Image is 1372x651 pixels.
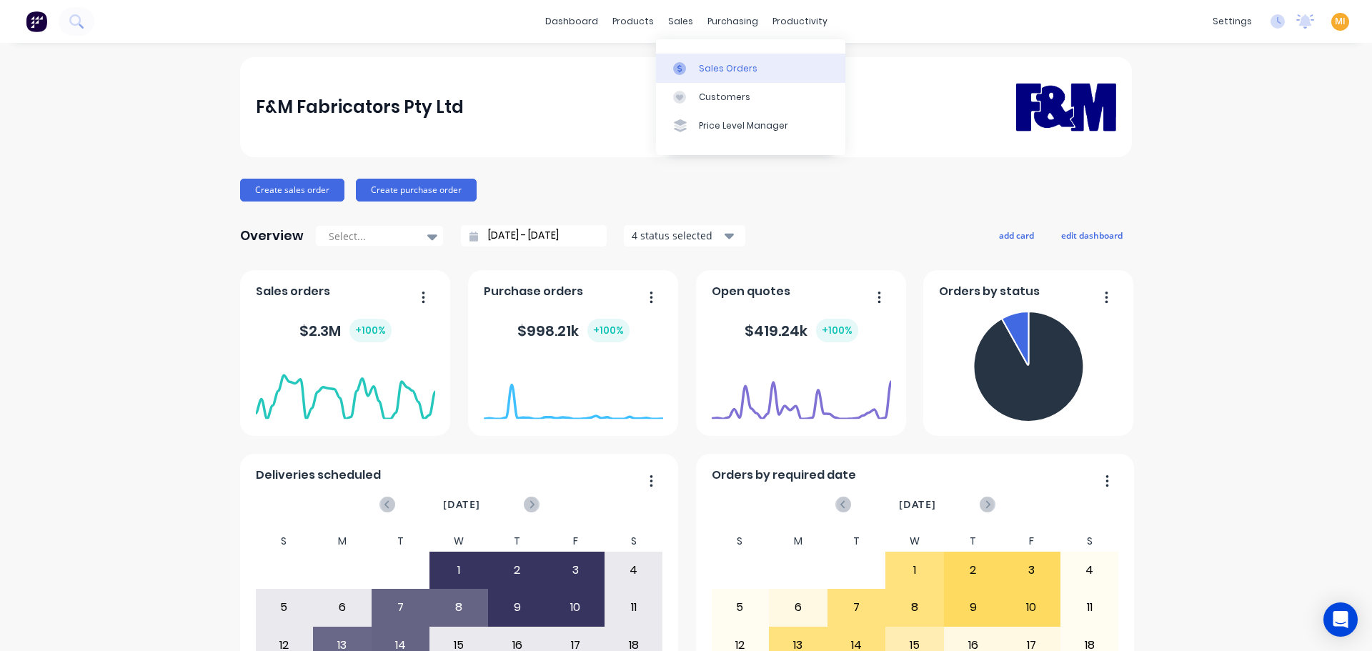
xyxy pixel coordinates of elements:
[314,590,371,625] div: 6
[256,467,381,484] span: Deliveries scheduled
[765,11,835,32] div: productivity
[547,552,604,588] div: 3
[770,590,827,625] div: 6
[886,552,943,588] div: 1
[240,179,344,202] button: Create sales order
[547,590,604,625] div: 10
[443,497,480,512] span: [DATE]
[632,228,722,243] div: 4 status selected
[489,590,546,625] div: 9
[699,62,757,75] div: Sales Orders
[605,590,662,625] div: 11
[605,552,662,588] div: 4
[240,222,304,250] div: Overview
[356,179,477,202] button: Create purchase order
[745,319,858,342] div: $ 419.24k
[1003,552,1060,588] div: 3
[712,590,769,625] div: 5
[1061,552,1118,588] div: 4
[1061,590,1118,625] div: 11
[299,319,392,342] div: $ 2.3M
[546,531,605,552] div: F
[26,11,47,32] img: Factory
[256,283,330,300] span: Sales orders
[699,91,750,104] div: Customers
[605,11,661,32] div: products
[990,226,1043,244] button: add card
[489,552,546,588] div: 2
[827,531,886,552] div: T
[656,111,845,140] a: Price Level Manager
[313,531,372,552] div: M
[712,283,790,300] span: Open quotes
[1060,531,1119,552] div: S
[945,590,1002,625] div: 9
[769,531,827,552] div: M
[517,319,630,342] div: $ 998.21k
[700,11,765,32] div: purchasing
[828,590,885,625] div: 7
[1002,531,1060,552] div: F
[945,552,1002,588] div: 2
[488,531,547,552] div: T
[1003,590,1060,625] div: 10
[349,319,392,342] div: + 100 %
[656,54,845,82] a: Sales Orders
[587,319,630,342] div: + 100 %
[1323,602,1358,637] div: Open Intercom Messenger
[255,531,314,552] div: S
[939,283,1040,300] span: Orders by status
[1016,62,1116,151] img: F&M Fabricators Pty Ltd
[1206,11,1259,32] div: settings
[430,590,487,625] div: 8
[711,531,770,552] div: S
[886,590,943,625] div: 8
[430,552,487,588] div: 1
[816,319,858,342] div: + 100 %
[656,83,845,111] a: Customers
[699,119,788,132] div: Price Level Manager
[624,225,745,247] button: 4 status selected
[661,11,700,32] div: sales
[256,590,313,625] div: 5
[372,590,429,625] div: 7
[1052,226,1132,244] button: edit dashboard
[484,283,583,300] span: Purchase orders
[256,93,464,121] div: F&M Fabricators Pty Ltd
[429,531,488,552] div: W
[605,531,663,552] div: S
[885,531,944,552] div: W
[944,531,1003,552] div: T
[899,497,936,512] span: [DATE]
[372,531,430,552] div: T
[538,11,605,32] a: dashboard
[1335,15,1346,28] span: MI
